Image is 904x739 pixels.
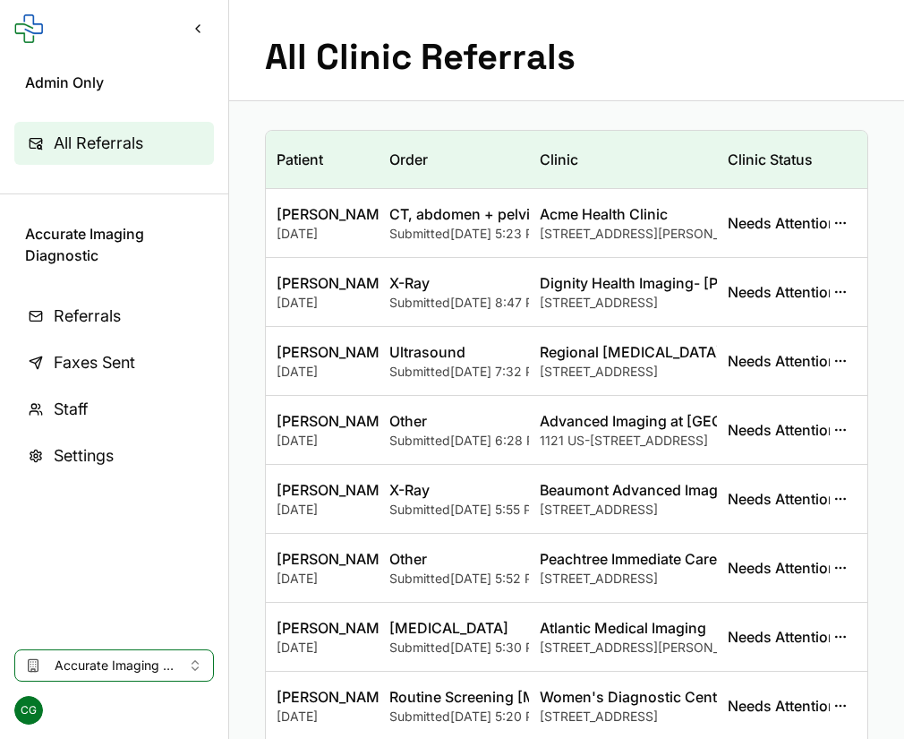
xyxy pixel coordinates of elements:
div: Submitted [DATE] 6:28 PM [389,432,518,450]
span: Accurate Imaging Diagnostic [25,223,203,266]
div: Submitted [DATE] 7:32 PM [389,363,518,381]
span: Admin Only [25,72,203,93]
div: Routine Screening [MEDICAL_DATA] [389,686,518,708]
span: All Referrals [54,131,143,156]
div: Submitted [DATE] 5:30 PM [389,639,518,657]
span: [STREET_ADDRESS][PERSON_NAME] [540,640,761,655]
th: Clinic [529,131,717,189]
a: Settings [14,434,214,477]
span: Acme Health Clinic [540,205,668,223]
div: CT, abdomen + pelvis, w/ contrast [389,203,518,225]
div: Other [389,548,518,570]
span: [STREET_ADDRESS] [540,502,658,517]
span: Accurate Imaging Diagnostic [55,657,174,675]
span: Staff [54,397,88,422]
div: [PERSON_NAME] [277,686,368,708]
div: Ultrasound [389,341,518,363]
button: Collapse sidebar [182,13,214,45]
span: Women's Diagnostic Center [540,688,730,706]
div: Needs Attention [728,419,819,441]
button: Select clinic [14,649,214,682]
th: Clinic Status [717,131,830,189]
div: [PERSON_NAME] [277,548,368,570]
div: [PERSON_NAME] [277,479,368,501]
div: Needs Attention [728,695,819,717]
span: Faxes Sent [54,350,135,375]
span: [STREET_ADDRESS] [540,709,658,724]
span: [STREET_ADDRESS][PERSON_NAME] [540,226,761,241]
div: [DATE] [277,225,368,243]
div: Needs Attention [728,626,819,648]
div: [DATE] [277,432,368,450]
div: [DATE] [277,501,368,519]
span: Regional [MEDICAL_DATA] [540,343,721,361]
div: Submitted [DATE] 5:20 PM [389,708,518,726]
th: Patient [266,131,379,189]
div: Submitted [DATE] 8:47 PM [389,294,518,312]
a: All Referrals [14,122,214,165]
div: [DATE] [277,708,368,726]
h1: All Clinic Referrals [265,36,576,79]
a: Staff [14,388,214,431]
div: Submitted [DATE] 5:52 PM [389,570,518,588]
div: [PERSON_NAME] [277,203,368,225]
span: Settings [54,443,114,468]
a: Faxes Sent [14,341,214,384]
div: [DATE] [277,294,368,312]
div: X-Ray [389,479,518,501]
span: [STREET_ADDRESS] [540,295,658,310]
span: 1121 US-[STREET_ADDRESS] [540,433,708,448]
span: Beaumont Advanced Imaging [540,481,739,499]
div: [DATE] [277,363,368,381]
div: [DATE] [277,639,368,657]
span: CG [14,696,43,725]
div: Needs Attention [728,350,819,372]
a: Referrals [14,295,214,338]
div: Other [389,410,518,432]
div: [PERSON_NAME] [277,410,368,432]
div: Needs Attention [728,488,819,510]
div: [MEDICAL_DATA] [389,617,518,639]
span: [STREET_ADDRESS] [540,571,658,586]
div: X-Ray [389,272,518,294]
span: Atlantic Medical Imaging [540,619,706,637]
div: [PERSON_NAME] [277,272,368,294]
div: [PERSON_NAME] [277,341,368,363]
div: Needs Attention [728,557,819,579]
div: [PERSON_NAME] [277,617,368,639]
span: [STREET_ADDRESS] [540,364,658,379]
div: [DATE] [277,570,368,588]
div: Submitted [DATE] 5:55 PM [389,501,518,519]
span: Peachtree Immediate Care - [GEOGRAPHIC_DATA] [540,550,877,568]
div: Submitted [DATE] 5:23 PM [389,225,518,243]
div: Needs Attention [728,212,819,234]
span: Referrals [54,304,121,329]
th: Order [379,131,529,189]
span: Advanced Imaging at [GEOGRAPHIC_DATA] [540,412,833,430]
div: Needs Attention [728,281,819,303]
